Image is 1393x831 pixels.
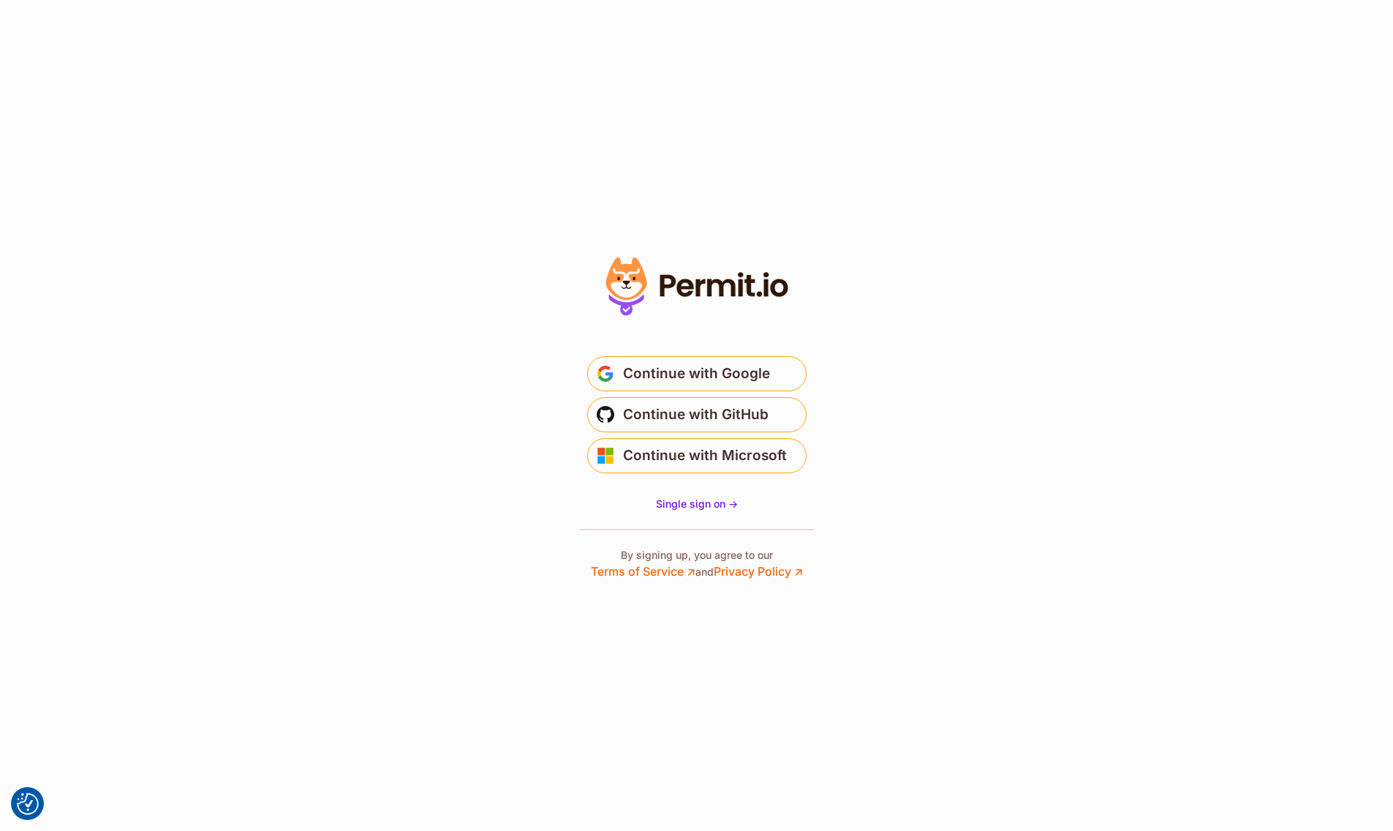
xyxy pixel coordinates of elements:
button: Consent Preferences [17,793,39,815]
a: Single sign on -> [656,497,738,511]
span: Continue with GitHub [623,403,769,426]
button: Continue with Microsoft [587,438,807,473]
button: Continue with Google [587,356,807,391]
a: Privacy Policy ↗ [714,564,803,579]
p: By signing up, you agree to our and [591,548,803,580]
span: Continue with Google [623,362,770,386]
span: Single sign on -> [656,497,738,510]
button: Continue with GitHub [587,397,807,432]
span: Continue with Microsoft [623,444,787,467]
img: Revisit consent button [17,793,39,815]
a: Terms of Service ↗ [591,564,695,579]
